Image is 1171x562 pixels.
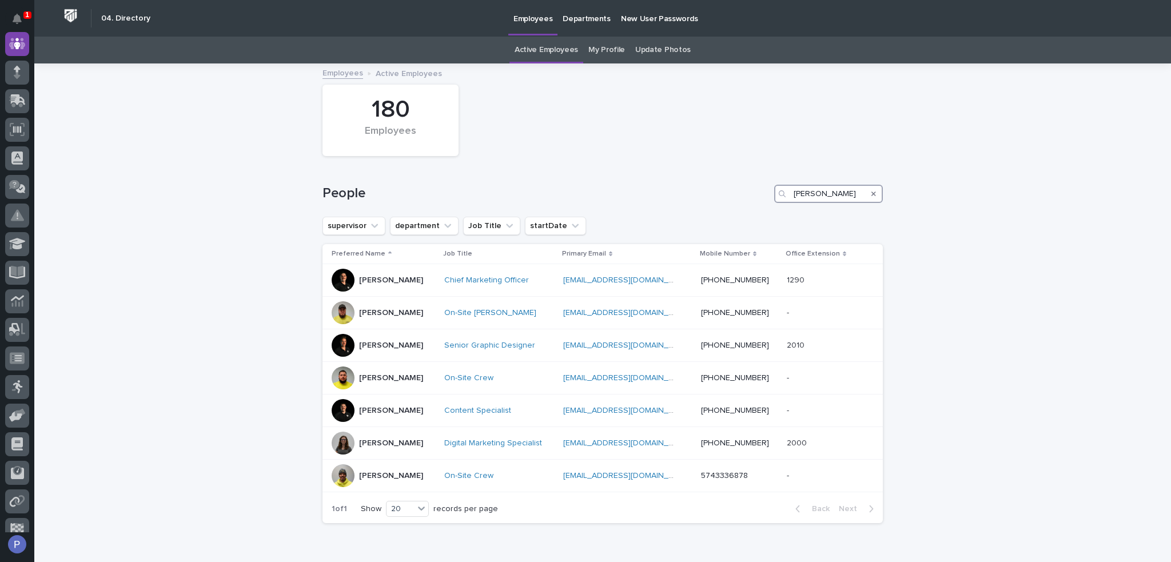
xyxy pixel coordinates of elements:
[433,504,498,514] p: records per page
[322,394,883,427] tr: [PERSON_NAME]Content Specialist [EMAIL_ADDRESS][DOMAIN_NAME] [PHONE_NUMBER]--
[359,373,423,383] p: [PERSON_NAME]
[359,471,423,481] p: [PERSON_NAME]
[443,248,472,260] p: Job Title
[525,217,586,235] button: startDate
[563,472,692,480] a: [EMAIL_ADDRESS][DOMAIN_NAME]
[786,504,834,514] button: Back
[390,217,459,235] button: department
[444,471,493,481] a: On-Site Crew
[322,427,883,460] tr: [PERSON_NAME]Digital Marketing Specialist [EMAIL_ADDRESS][DOMAIN_NAME] [PHONE_NUMBER]20002000
[444,308,536,318] a: On-Site [PERSON_NAME]
[701,439,769,447] a: [PHONE_NUMBER]
[563,309,692,317] a: [EMAIL_ADDRESS][DOMAIN_NAME]
[787,404,791,416] p: -
[805,505,830,513] span: Back
[444,406,511,416] a: Content Specialist
[463,217,520,235] button: Job Title
[322,297,883,329] tr: [PERSON_NAME]On-Site [PERSON_NAME] [EMAIL_ADDRESS][DOMAIN_NAME] [PHONE_NUMBER]--
[322,66,363,79] a: Employees
[787,338,807,350] p: 2010
[787,273,807,285] p: 1290
[322,185,770,202] h1: People
[376,66,442,79] p: Active Employees
[786,248,840,260] p: Office Extension
[787,469,791,481] p: -
[635,37,691,63] a: Update Photos
[60,5,81,26] img: Workspace Logo
[701,341,769,349] a: [PHONE_NUMBER]
[14,14,29,32] div: Notifications1
[774,185,883,203] input: Search
[322,362,883,394] tr: [PERSON_NAME]On-Site Crew [EMAIL_ADDRESS][DOMAIN_NAME] [PHONE_NUMBER]--
[834,504,883,514] button: Next
[444,373,493,383] a: On-Site Crew
[701,374,769,382] a: [PHONE_NUMBER]
[444,439,542,448] a: Digital Marketing Specialist
[322,329,883,362] tr: [PERSON_NAME]Senior Graphic Designer [EMAIL_ADDRESS][DOMAIN_NAME] [PHONE_NUMBER]20102010
[322,264,883,297] tr: [PERSON_NAME]Chief Marketing Officer [EMAIL_ADDRESS][DOMAIN_NAME] [PHONE_NUMBER]12901290
[342,125,439,149] div: Employees
[387,503,414,515] div: 20
[787,371,791,383] p: -
[562,248,606,260] p: Primary Email
[342,95,439,124] div: 180
[5,532,29,556] button: users-avatar
[359,276,423,285] p: [PERSON_NAME]
[359,341,423,350] p: [PERSON_NAME]
[700,248,750,260] p: Mobile Number
[322,217,385,235] button: supervisor
[701,276,769,284] a: [PHONE_NUMBER]
[25,11,29,19] p: 1
[588,37,625,63] a: My Profile
[359,439,423,448] p: [PERSON_NAME]
[444,276,529,285] a: Chief Marketing Officer
[787,436,809,448] p: 2000
[332,248,385,260] p: Preferred Name
[444,341,535,350] a: Senior Graphic Designer
[839,505,864,513] span: Next
[101,14,150,23] h2: 04. Directory
[359,308,423,318] p: [PERSON_NAME]
[322,460,883,492] tr: [PERSON_NAME]On-Site Crew [EMAIL_ADDRESS][DOMAIN_NAME] 5743336878--
[563,406,692,414] a: [EMAIL_ADDRESS][DOMAIN_NAME]
[701,309,769,317] a: [PHONE_NUMBER]
[359,406,423,416] p: [PERSON_NAME]
[563,341,692,349] a: [EMAIL_ADDRESS][DOMAIN_NAME]
[361,504,381,514] p: Show
[515,37,578,63] a: Active Employees
[563,439,692,447] a: [EMAIL_ADDRESS][DOMAIN_NAME]
[787,306,791,318] p: -
[701,472,748,480] a: 5743336878
[322,495,356,523] p: 1 of 1
[701,406,769,414] a: [PHONE_NUMBER]
[5,7,29,31] button: Notifications
[563,374,692,382] a: [EMAIL_ADDRESS][DOMAIN_NAME]
[563,276,692,284] a: [EMAIL_ADDRESS][DOMAIN_NAME]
